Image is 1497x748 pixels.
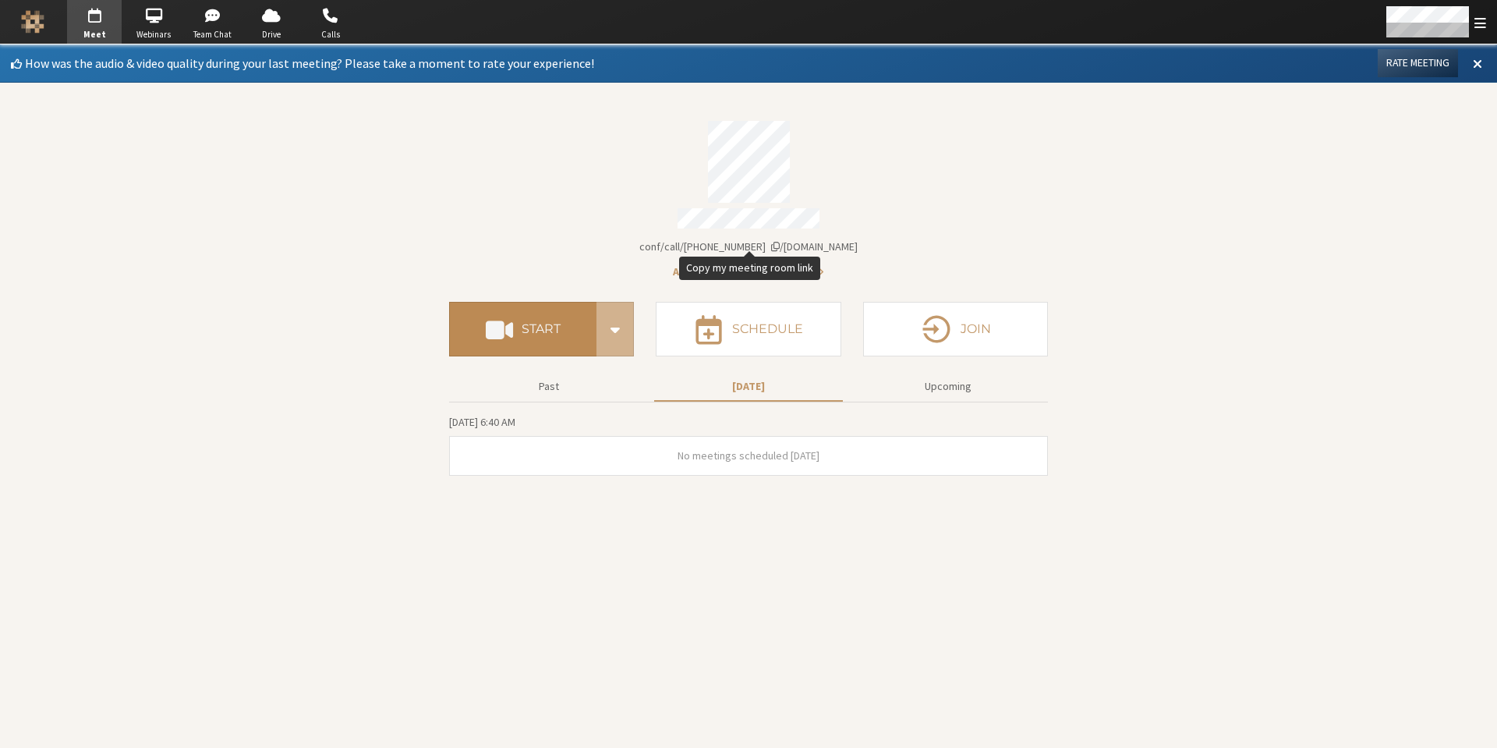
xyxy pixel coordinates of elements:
[449,413,1048,476] section: Today's Meetings
[449,110,1048,280] section: Account details
[67,28,122,41] span: Meet
[449,302,596,356] button: Start
[1458,707,1485,737] iframe: Chat
[639,239,858,255] button: Copy my meeting room linkCopy my meeting room link
[863,302,1048,356] button: Join
[961,323,991,335] h4: Join
[186,28,240,41] span: Team Chat
[449,415,515,429] span: [DATE] 6:40 AM
[21,10,44,34] img: Iotum
[654,373,843,400] button: [DATE]
[303,28,358,41] span: Calls
[455,373,643,400] button: Past
[522,323,561,335] h4: Start
[854,373,1042,400] button: Upcoming
[126,28,181,41] span: Webinars
[656,302,841,356] button: Schedule
[639,239,858,253] span: Copy my meeting room link
[244,28,299,41] span: Drive
[1378,49,1458,77] button: Rate Meeting
[732,323,803,335] h4: Schedule
[678,448,819,463] span: No meetings scheduled [DATE]
[25,55,594,71] span: How was the audio & video quality during your last meeting? Please take a moment to rate your exp...
[596,302,634,356] div: Start conference options
[673,264,824,280] button: Audio conferencing details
